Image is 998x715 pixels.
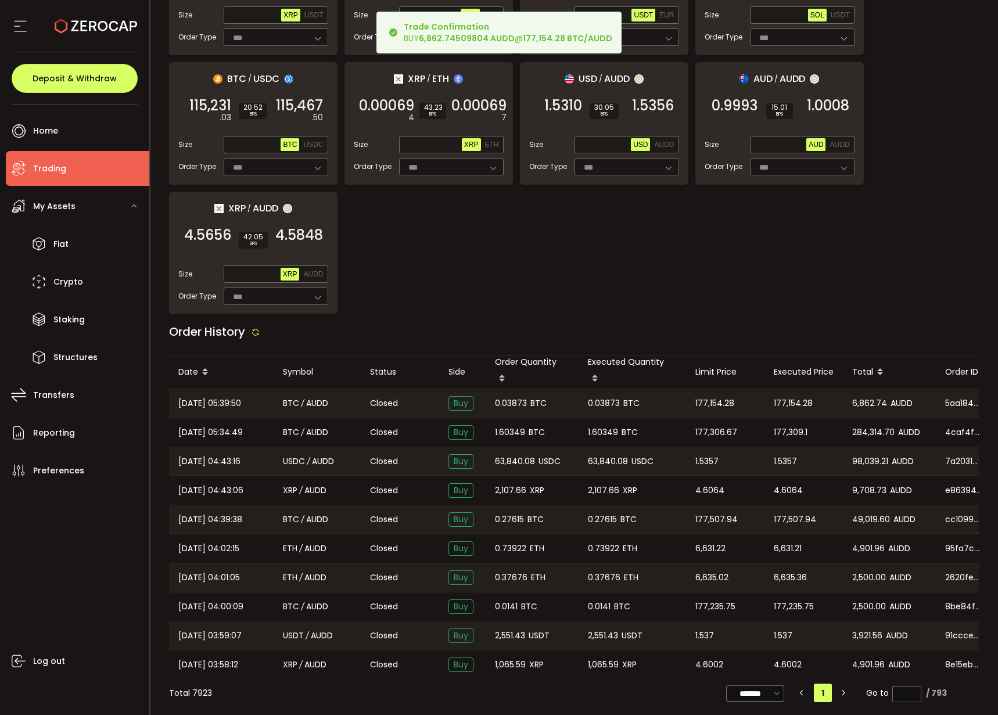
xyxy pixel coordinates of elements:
span: Staking [53,311,85,328]
i: BPS [771,111,788,118]
span: 1,065.59 [588,658,619,671]
span: BTC [530,397,547,410]
span: [DATE] 05:39:50 [178,397,241,410]
span: BTC [614,600,630,613]
em: / [307,455,310,468]
span: BTC [283,513,299,526]
div: BUY @ [404,21,612,44]
button: AUD [482,9,501,21]
span: AUDD [830,141,849,149]
span: Buy [448,512,473,527]
span: Size [178,269,192,279]
span: XRP [463,11,478,19]
span: XRP [228,201,246,215]
span: ETH [531,571,545,584]
span: XRP [283,658,297,671]
span: 63,840.08 [495,455,535,468]
span: 6,635.36 [774,571,807,584]
em: / [248,74,252,84]
span: 177,235.75 [774,600,814,613]
span: EUR [659,11,674,19]
span: AUDD [654,141,674,149]
b: Trade Confirmation [404,21,489,33]
span: 6,631.22 [695,542,726,555]
span: Order Type [178,161,216,172]
span: USD [579,71,597,86]
span: 95fa7c4c-af2a-40b7-9bff-0e0d6c30c964 [945,542,982,555]
span: 6,635.02 [695,571,728,584]
span: Closed [370,659,398,671]
span: [DATE] 04:00:09 [178,600,243,613]
button: XRP [462,138,481,151]
em: / [299,484,303,497]
span: Order Type [705,161,742,172]
em: / [427,74,430,84]
b: 177,154.28 BTC/AUDD [523,33,612,44]
span: 177,507.94 [774,513,816,526]
span: 9,708.73 [852,484,886,497]
span: Buy [448,541,473,556]
em: 4 [408,112,414,124]
span: Buy [448,425,473,440]
span: 5aa18425-44cf-40f2-a0e6-053e7b42d999 [945,397,982,409]
em: / [247,203,251,214]
span: 0.73922 [495,542,526,555]
img: xrp_portfolio.png [214,204,224,213]
span: 177,154.28 [774,397,813,410]
img: zuPXiwguUFiBOIQyqLOiXsnnNitlx7q4LCwEbLHADjIpTka+Lip0HH8D0VTrd02z+wEAAAAASUVORK5CYII= [634,74,644,84]
button: AUD [806,138,825,151]
span: 0.00069 [359,100,414,112]
span: XRP [464,141,479,149]
span: Closed [370,484,398,497]
span: Closed [370,426,398,439]
em: .50 [311,112,323,124]
span: AUDD [306,397,328,410]
span: 7a20316c-0dea-4c13-8cac-732fcf501472 [945,455,982,468]
span: [DATE] 04:01:05 [178,571,240,584]
span: Log out [33,653,65,670]
span: 0.0141 [588,600,611,613]
span: BTC [620,513,637,526]
span: [DATE] 04:39:38 [178,513,242,526]
em: / [306,629,309,642]
em: / [301,426,304,439]
span: 0.03873 [495,397,527,410]
span: Buy [448,628,473,643]
span: 4.6064 [695,484,724,497]
span: Order History [169,324,245,340]
span: ETH [623,542,637,555]
button: Deposit & Withdraw [12,64,138,93]
img: aud_portfolio.svg [739,74,749,84]
span: Size [529,10,543,20]
span: 177,306.67 [695,426,737,439]
span: AUDD [780,71,805,86]
span: USDC [631,455,654,468]
div: Limit Price [686,365,764,379]
span: [DATE] 04:43:16 [178,455,240,468]
span: 49,019.60 [852,513,890,526]
img: btc_portfolio.svg [213,74,222,84]
button: AUDD [652,138,676,151]
span: 3,921.56 [852,629,882,642]
div: Executed Quantity [579,355,686,389]
span: BTC [283,600,299,613]
span: 2,107.66 [495,484,526,497]
span: Closed [370,601,398,613]
span: USDT [634,11,653,19]
span: ETH [283,571,297,584]
div: Symbol [274,365,361,379]
span: Fiat [53,236,69,253]
span: AUDD [304,484,326,497]
span: Closed [370,630,398,642]
span: 1.5310 [544,100,582,112]
span: AUDD [898,426,920,439]
span: Structures [53,349,98,366]
span: 1.5357 [774,455,797,468]
span: AUD [809,141,823,149]
span: Order Type [529,161,567,172]
span: Closed [370,397,398,409]
div: Side [439,365,486,379]
span: 2,551.43 [588,629,618,642]
span: 284,314.70 [852,426,895,439]
span: 4.6002 [695,658,723,671]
